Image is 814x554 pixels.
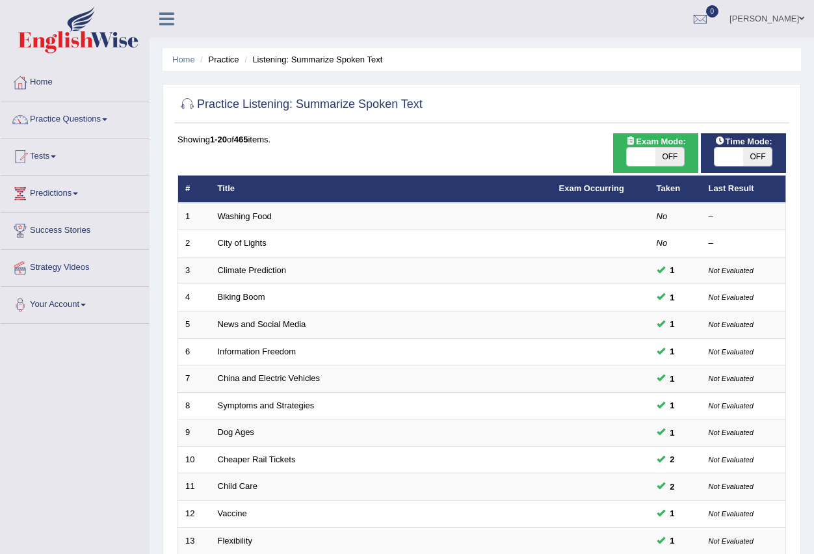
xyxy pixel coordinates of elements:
a: China and Electric Vehicles [218,373,321,383]
small: Not Evaluated [709,375,754,382]
small: Not Evaluated [709,402,754,410]
td: 7 [178,365,211,393]
a: Success Stories [1,213,149,245]
a: Cheaper Rail Tickets [218,455,296,464]
a: Symptoms and Strategies [218,401,315,410]
span: You can still take this question [665,317,680,331]
a: Climate Prediction [218,265,287,275]
a: Tests [1,138,149,171]
td: 3 [178,257,211,284]
li: Practice [197,53,239,66]
td: 8 [178,392,211,419]
small: Not Evaluated [709,348,754,356]
th: Title [211,176,552,203]
span: 0 [706,5,719,18]
span: You can still take this question [665,453,680,466]
span: You can still take this question [665,372,680,386]
th: Last Result [702,176,786,203]
small: Not Evaluated [709,267,754,274]
span: You can still take this question [665,480,680,494]
h2: Practice Listening: Summarize Spoken Text [177,95,423,114]
td: 5 [178,311,211,339]
span: You can still take this question [665,534,680,547]
td: 11 [178,473,211,501]
span: OFF [743,148,772,166]
a: Dog Ages [218,427,254,437]
small: Not Evaluated [709,321,754,328]
div: – [709,237,779,250]
a: Strategy Videos [1,250,149,282]
span: Time Mode: [710,135,778,148]
td: 9 [178,419,211,447]
a: Information Freedom [218,347,296,356]
li: Listening: Summarize Spoken Text [241,53,382,66]
span: OFF [655,148,684,166]
span: You can still take this question [665,291,680,304]
b: 1-20 [210,135,227,144]
a: Home [172,55,195,64]
em: No [657,211,668,221]
small: Not Evaluated [709,537,754,545]
small: Not Evaluated [709,510,754,518]
div: Showing of items. [177,133,786,146]
a: Biking Boom [218,292,265,302]
td: 6 [178,338,211,365]
td: 2 [178,230,211,257]
span: You can still take this question [665,426,680,440]
a: Child Care [218,481,257,491]
a: News and Social Media [218,319,306,329]
a: Predictions [1,176,149,208]
small: Not Evaluated [709,293,754,301]
small: Not Evaluated [709,429,754,436]
a: Exam Occurring [559,183,624,193]
a: Home [1,64,149,97]
span: You can still take this question [665,399,680,412]
em: No [657,238,668,248]
span: You can still take this question [665,263,680,277]
a: Vaccine [218,508,247,518]
td: 10 [178,446,211,473]
a: Practice Questions [1,101,149,134]
a: City of Lights [218,238,267,248]
div: – [709,211,779,223]
a: Your Account [1,287,149,319]
a: Flexibility [218,536,252,546]
th: # [178,176,211,203]
div: Show exams occurring in exams [613,133,698,173]
th: Taken [650,176,702,203]
td: 1 [178,203,211,230]
small: Not Evaluated [709,456,754,464]
span: You can still take this question [665,507,680,520]
td: 4 [178,284,211,311]
small: Not Evaluated [709,482,754,490]
td: 12 [178,500,211,527]
b: 465 [234,135,248,144]
span: You can still take this question [665,345,680,358]
span: Exam Mode: [620,135,690,148]
a: Washing Food [218,211,272,221]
